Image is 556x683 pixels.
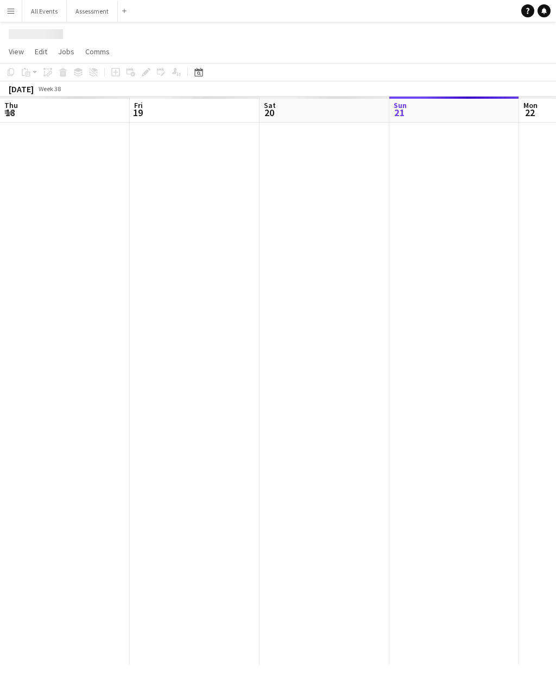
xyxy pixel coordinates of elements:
span: Thu [4,100,18,110]
span: View [9,47,24,56]
button: Assessment [67,1,118,22]
span: Week 38 [36,85,63,93]
span: Mon [523,100,538,110]
span: Jobs [58,47,74,56]
button: All Events [22,1,67,22]
span: 22 [522,106,538,119]
div: [DATE] [9,84,34,94]
span: 20 [262,106,276,119]
span: Fri [134,100,143,110]
span: 18 [3,106,18,119]
a: View [4,44,28,59]
span: Sat [264,100,276,110]
span: Edit [35,47,47,56]
a: Edit [30,44,52,59]
span: 19 [132,106,143,119]
span: 21 [392,106,407,119]
a: Jobs [54,44,79,59]
span: Sun [394,100,407,110]
a: Comms [81,44,114,59]
span: Comms [85,47,110,56]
